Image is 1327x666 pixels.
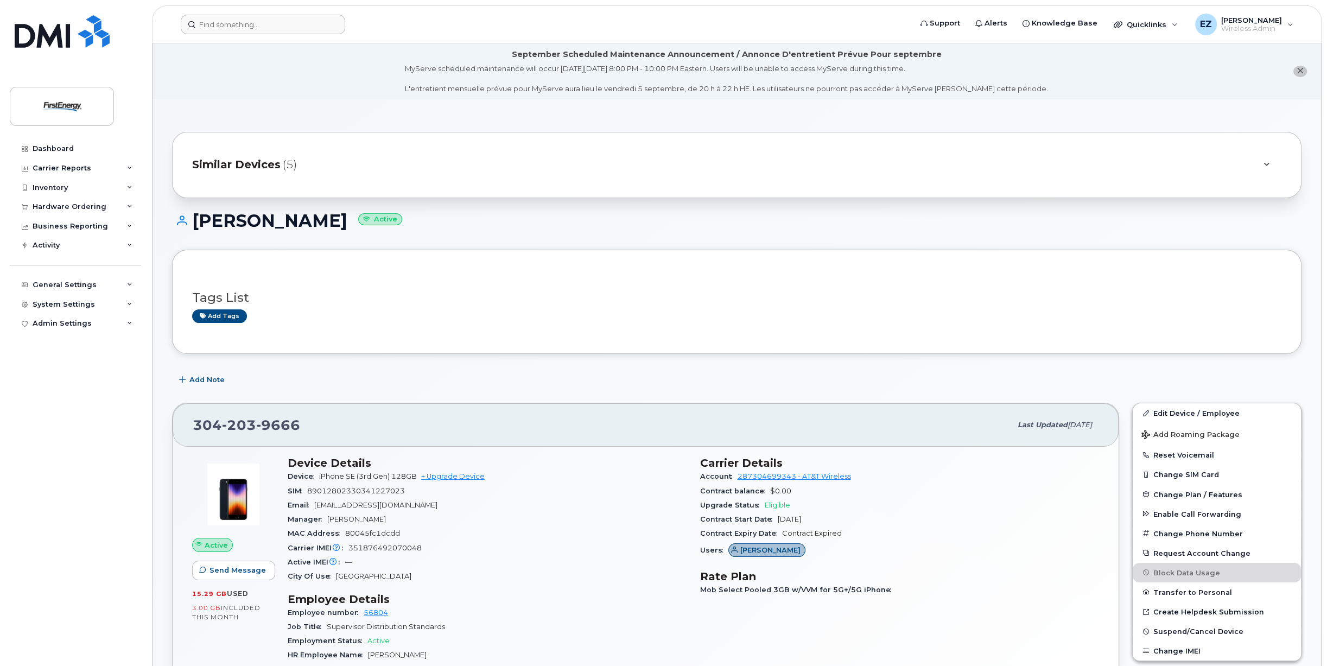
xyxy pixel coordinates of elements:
[227,589,249,598] span: used
[1133,543,1301,563] button: Request Account Change
[368,651,427,659] span: [PERSON_NAME]
[288,608,364,617] span: Employee number
[421,472,485,480] a: + Upgrade Device
[740,545,801,555] span: [PERSON_NAME]
[327,623,445,631] span: Supervisor Distribution Standards
[700,570,1100,583] h3: Rate Plan
[700,586,897,594] span: Mob Select Pooled 3GB w/VVM for 5G+/5G iPhone
[738,472,851,480] a: 287304699343 - AT&T Wireless
[782,529,842,537] span: Contract Expired
[367,637,390,645] span: Active
[1153,490,1242,498] span: Change Plan / Features
[172,370,234,390] button: Add Note
[288,593,687,606] h3: Employee Details
[327,515,386,523] span: [PERSON_NAME]
[765,501,790,509] span: Eligible
[345,529,400,537] span: 80045fc1dcdd
[193,417,300,433] span: 304
[205,540,228,550] span: Active
[1133,504,1301,524] button: Enable Call Forwarding
[192,157,281,173] span: Similar Devices
[778,515,801,523] span: [DATE]
[201,462,266,527] img: image20231002-3703462-1angbar.jpeg
[288,572,336,580] span: City Of Use
[172,211,1301,230] h1: [PERSON_NAME]
[288,456,687,470] h3: Device Details
[700,472,738,480] span: Account
[288,558,345,566] span: Active IMEI
[1133,602,1301,621] a: Create Helpdesk Submission
[192,291,1281,305] h3: Tags List
[1018,421,1068,429] span: Last updated
[288,651,368,659] span: HR Employee Name
[1133,485,1301,504] button: Change Plan / Features
[728,546,806,554] a: [PERSON_NAME]
[1153,627,1243,636] span: Suspend/Cancel Device
[288,501,314,509] span: Email
[1133,524,1301,543] button: Change Phone Number
[288,637,367,645] span: Employment Status
[1068,421,1092,429] span: [DATE]
[288,487,307,495] span: SIM
[1133,641,1301,661] button: Change IMEI
[700,515,778,523] span: Contract Start Date
[1141,430,1240,441] span: Add Roaming Package
[209,565,266,575] span: Send Message
[405,64,1048,94] div: MyServe scheduled maintenance will occur [DATE][DATE] 8:00 PM - 10:00 PM Eastern. Users will be u...
[770,487,791,495] span: $0.00
[189,375,225,385] span: Add Note
[358,213,402,226] small: Active
[288,544,348,552] span: Carrier IMEI
[1133,403,1301,423] a: Edit Device / Employee
[222,417,256,433] span: 203
[1133,563,1301,582] button: Block Data Usage
[192,604,261,621] span: included this month
[288,623,327,631] span: Job Title
[288,472,319,480] span: Device
[512,49,942,60] div: September Scheduled Maintenance Announcement / Annonce D'entretient Prévue Pour septembre
[700,501,765,509] span: Upgrade Status
[192,604,221,612] span: 3.00 GB
[700,456,1100,470] h3: Carrier Details
[700,529,782,537] span: Contract Expiry Date
[256,417,300,433] span: 9666
[1133,621,1301,641] button: Suspend/Cancel Device
[283,157,297,173] span: (5)
[348,544,422,552] span: 351876492070048
[364,608,388,617] a: 56804
[345,558,352,566] span: —
[1133,582,1301,602] button: Transfer to Personal
[1133,465,1301,484] button: Change SIM Card
[307,487,405,495] span: 89012802330341227023
[1280,619,1319,658] iframe: Messenger Launcher
[288,529,345,537] span: MAC Address
[1153,510,1241,518] span: Enable Call Forwarding
[288,515,327,523] span: Manager
[1133,445,1301,465] button: Reset Voicemail
[1293,66,1307,77] button: close notification
[192,590,227,598] span: 15.29 GB
[192,561,275,580] button: Send Message
[700,487,770,495] span: Contract balance
[314,501,437,509] span: [EMAIL_ADDRESS][DOMAIN_NAME]
[1133,423,1301,445] button: Add Roaming Package
[319,472,417,480] span: iPhone SE (3rd Gen) 128GB
[700,546,728,554] span: Users
[336,572,411,580] span: [GEOGRAPHIC_DATA]
[192,309,247,323] a: Add tags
